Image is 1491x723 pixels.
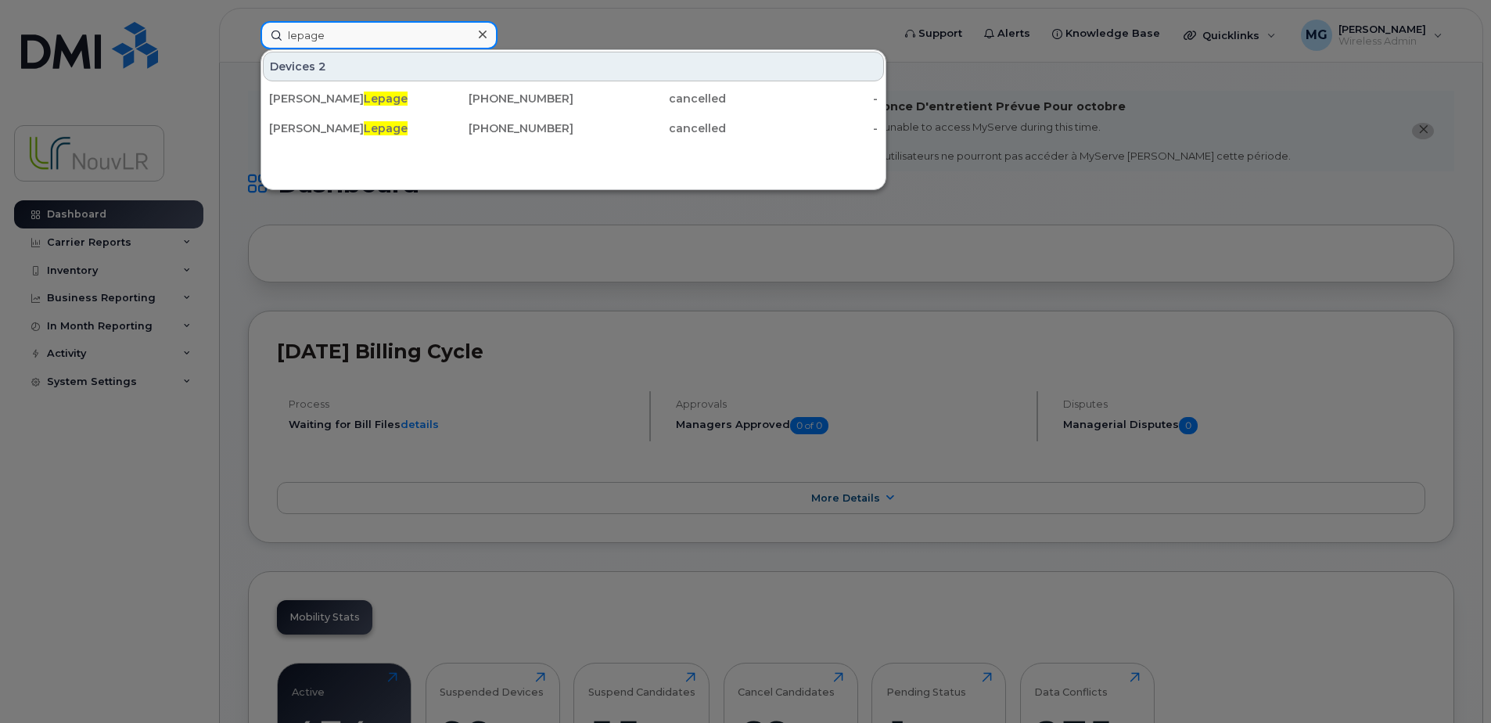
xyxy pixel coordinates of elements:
[422,120,574,136] div: [PHONE_NUMBER]
[263,114,884,142] a: [PERSON_NAME]Lepage[PHONE_NUMBER]cancelled-
[269,120,422,136] div: [PERSON_NAME]
[573,120,726,136] div: cancelled
[318,59,326,74] span: 2
[364,92,408,106] span: Lepage
[726,120,878,136] div: -
[263,85,884,113] a: [PERSON_NAME]Lepage[PHONE_NUMBER]cancelled-
[263,52,884,81] div: Devices
[364,121,408,135] span: Lepage
[573,91,726,106] div: cancelled
[269,91,422,106] div: [PERSON_NAME]
[726,91,878,106] div: -
[422,91,574,106] div: [PHONE_NUMBER]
